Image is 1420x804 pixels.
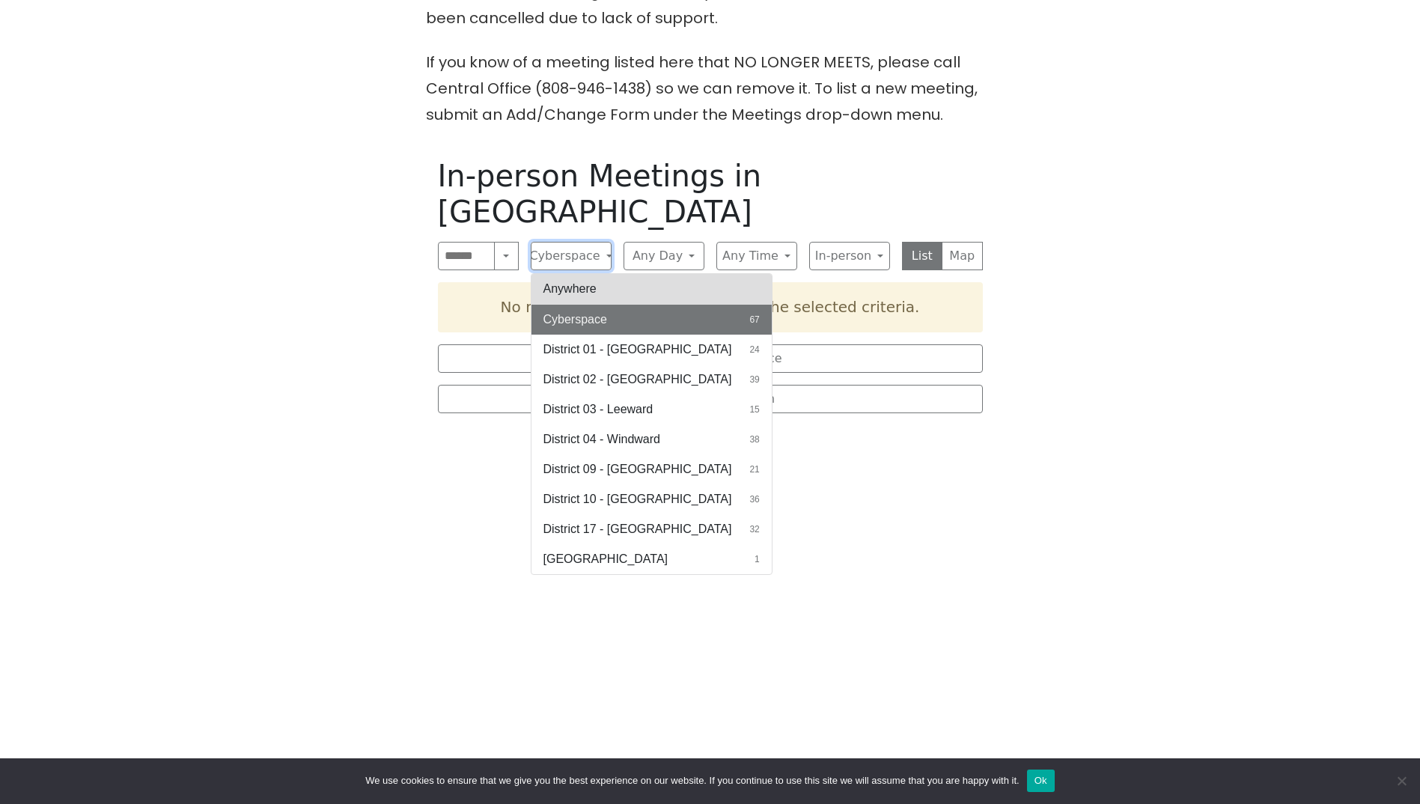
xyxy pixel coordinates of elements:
[531,273,773,575] div: Cyberspace
[438,344,983,373] button: Remove Cyberspace
[749,523,759,536] span: 32 results
[438,158,983,230] h1: In-person Meetings in [GEOGRAPHIC_DATA]
[755,552,760,566] span: 1 result
[531,305,772,335] button: Cyberspace67 results
[531,424,772,454] button: District 04 - Windward38 results
[749,313,759,326] span: 67 results
[1027,770,1055,792] button: Ok
[531,335,772,365] button: District 01 - [GEOGRAPHIC_DATA]24 results
[749,463,759,476] span: 21 results
[543,550,668,568] span: [GEOGRAPHIC_DATA]
[1394,773,1409,788] span: No
[716,242,797,270] button: Any Time
[531,365,772,395] button: District 02 - [GEOGRAPHIC_DATA]39 results
[942,242,983,270] button: Map
[426,49,995,128] p: If you know of a meeting listed here that NO LONGER MEETS, please call Central Office (808-946-14...
[543,311,607,329] span: Cyberspace
[531,274,772,304] button: Anywhere
[543,460,732,478] span: District 09 - [GEOGRAPHIC_DATA]
[543,490,732,508] span: District 10 - [GEOGRAPHIC_DATA]
[438,242,496,270] input: Search
[624,242,704,270] button: Any Day
[543,520,732,538] span: District 17 - [GEOGRAPHIC_DATA]
[749,403,759,416] span: 15 results
[543,371,732,389] span: District 02 - [GEOGRAPHIC_DATA]
[438,282,983,332] div: No meetings were found matching the selected criteria.
[531,514,772,544] button: District 17 - [GEOGRAPHIC_DATA]32 results
[438,385,983,413] button: Remove In-person
[809,242,890,270] button: In-person
[494,242,518,270] button: Search
[531,544,772,574] button: [GEOGRAPHIC_DATA]1 result
[531,454,772,484] button: District 09 - [GEOGRAPHIC_DATA]21 results
[749,433,759,446] span: 38 results
[543,341,732,359] span: District 01 - [GEOGRAPHIC_DATA]
[543,430,660,448] span: District 04 - Windward
[531,395,772,424] button: District 03 - Leeward15 results
[543,401,653,418] span: District 03 - Leeward
[749,493,759,506] span: 36 results
[531,242,612,270] button: Cyberspace
[365,773,1019,788] span: We use cookies to ensure that we give you the best experience on our website. If you continue to ...
[749,343,759,356] span: 24 results
[902,242,943,270] button: List
[531,484,772,514] button: District 10 - [GEOGRAPHIC_DATA]36 results
[749,373,759,386] span: 39 results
